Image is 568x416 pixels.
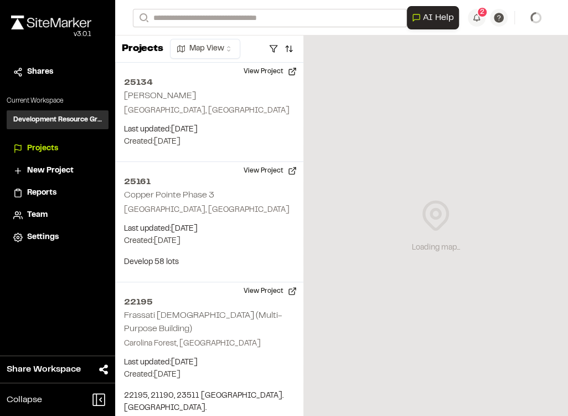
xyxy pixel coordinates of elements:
p: Carolina Forest, [GEOGRAPHIC_DATA] [124,338,295,350]
button: View Project [237,63,303,80]
h2: 25134 [124,76,295,89]
h2: Frassati [DEMOGRAPHIC_DATA] (Multi-Purpose Building) [124,312,282,333]
a: Projects [13,143,102,155]
p: [GEOGRAPHIC_DATA], [GEOGRAPHIC_DATA] [124,105,295,117]
div: Oh geez...please don't... [11,29,91,39]
button: Search [133,9,153,27]
a: Settings [13,231,102,243]
p: Last updated: [DATE] [124,223,295,235]
span: Settings [27,231,59,243]
span: New Project [27,165,74,177]
span: Collapse [7,393,42,407]
span: Projects [27,143,58,155]
a: Shares [13,66,102,78]
button: Open AI Assistant [407,6,459,29]
p: Created: [DATE] [124,369,295,381]
p: 22195, 21190, 23511 [GEOGRAPHIC_DATA]. [GEOGRAPHIC_DATA]. [124,390,295,414]
p: Projects [122,42,163,57]
span: AI Help [423,11,454,24]
h3: Development Resource Group [13,115,102,125]
button: View Project [237,162,303,180]
span: Share Workspace [7,363,81,376]
p: Created: [DATE] [124,136,295,148]
p: Current Workspace [7,96,109,106]
h2: 22195 [124,296,295,309]
p: Develop 58 lots [124,256,295,268]
h2: Copper Pointe Phase 3 [124,191,214,199]
p: Last updated: [DATE] [124,357,295,369]
div: Loading map... [412,242,460,254]
span: Reports [27,187,56,199]
a: New Project [13,165,102,177]
img: rebrand.png [11,16,91,29]
a: Team [13,209,102,221]
button: View Project [237,282,303,300]
a: Reports [13,187,102,199]
h2: [PERSON_NAME] [124,92,196,100]
p: Last updated: [DATE] [124,124,295,136]
h2: 25161 [124,175,295,189]
span: 2 [480,7,484,17]
span: Team [27,209,48,221]
span: Shares [27,66,53,78]
button: 2 [468,9,486,27]
p: Created: [DATE] [124,235,295,247]
p: [GEOGRAPHIC_DATA], [GEOGRAPHIC_DATA] [124,204,295,216]
div: Open AI Assistant [407,6,463,29]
